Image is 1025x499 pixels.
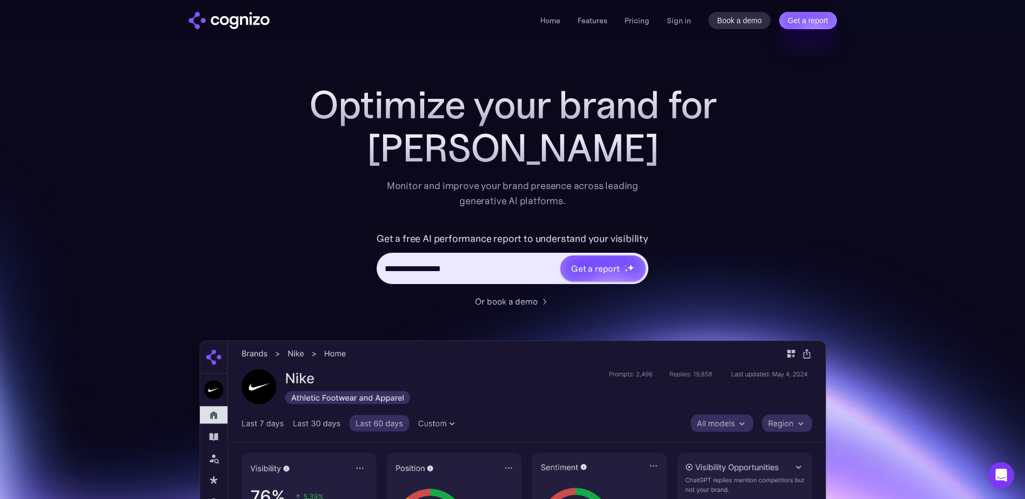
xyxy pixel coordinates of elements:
[189,12,270,29] img: cognizo logo
[625,265,626,266] img: star
[625,268,628,272] img: star
[540,16,560,25] a: Home
[667,14,691,27] a: Sign in
[578,16,607,25] a: Features
[627,264,634,271] img: star
[475,295,551,308] a: Or book a demo
[297,83,729,126] h1: Optimize your brand for
[708,12,771,29] a: Book a demo
[779,12,837,29] a: Get a report
[559,254,647,282] a: Get a reportstarstarstar
[189,12,270,29] a: home
[380,178,646,208] div: Monitor and improve your brand presence across leading generative AI platforms.
[625,16,649,25] a: Pricing
[377,230,648,289] form: Hero URL Input Form
[377,230,648,247] label: Get a free AI performance report to understand your visibility
[297,126,729,170] div: [PERSON_NAME]
[988,462,1014,488] div: Open Intercom Messenger
[475,295,538,308] div: Or book a demo
[571,262,620,275] div: Get a report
